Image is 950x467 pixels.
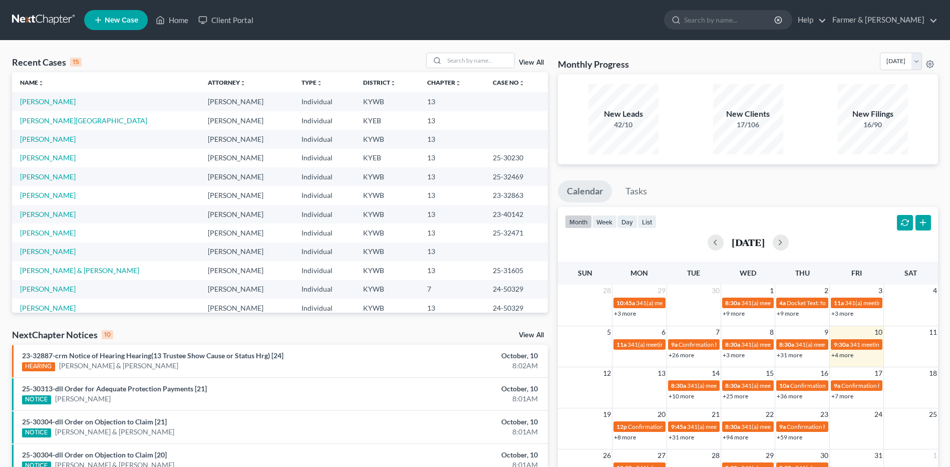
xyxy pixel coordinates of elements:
i: unfold_more [38,80,44,86]
span: 341(a) meeting for [PERSON_NAME] [741,341,838,348]
td: 13 [419,261,485,280]
a: View All [519,59,544,66]
span: 10a [779,382,789,389]
div: 42/10 [588,120,659,130]
a: [PERSON_NAME] & [PERSON_NAME] [20,266,139,275]
span: New Case [105,17,138,24]
a: +94 more [723,433,748,441]
a: +4 more [831,351,853,359]
a: [PERSON_NAME] [55,394,111,404]
div: 8:01AM [373,394,538,404]
span: Thu [795,269,810,277]
td: KYWB [355,261,419,280]
span: Docket Text: for [PERSON_NAME] [787,299,876,307]
span: Sun [578,269,592,277]
td: 23-40142 [485,205,548,223]
span: 341(a) meeting for [PERSON_NAME] [741,382,838,389]
span: 7 [715,326,721,338]
span: 19 [602,408,612,420]
a: [PERSON_NAME] [20,191,76,199]
a: [PERSON_NAME] [20,97,76,106]
span: 11 [928,326,938,338]
a: +31 more [777,351,802,359]
td: [PERSON_NAME] [200,186,293,204]
td: [PERSON_NAME] [200,299,293,317]
a: [PERSON_NAME] [20,247,76,256]
div: NextChapter Notices [12,329,113,341]
span: 341(a) meeting for [PERSON_NAME] [687,382,784,389]
td: 13 [419,205,485,223]
a: [PERSON_NAME] & [PERSON_NAME] [55,427,174,437]
a: [PERSON_NAME] [20,285,76,293]
a: +8 more [614,433,636,441]
a: +9 more [723,310,745,317]
a: Typeunfold_more [301,79,323,86]
a: 25-30313-dll Order for Adequate Protection Payments [21] [22,384,207,393]
span: 9:45a [671,423,686,430]
a: +25 more [723,392,748,400]
span: 341 meeting for [PERSON_NAME] [850,341,939,348]
a: 25-30304-dll Order on Objection to Claim [20] [22,450,167,459]
i: unfold_more [519,80,525,86]
span: 8:30a [725,299,740,307]
span: Wed [740,269,756,277]
span: 29 [765,449,775,461]
button: week [592,215,617,228]
button: list [638,215,657,228]
span: 4a [779,299,786,307]
span: 2 [823,285,829,297]
div: October, 10 [373,417,538,427]
a: [PERSON_NAME] [20,135,76,143]
div: 16/90 [838,120,908,130]
span: Confirmation hearing for [PERSON_NAME] & [PERSON_NAME] [679,341,845,348]
td: [PERSON_NAME] [200,223,293,242]
a: [PERSON_NAME] [20,210,76,218]
td: 13 [419,223,485,242]
a: [PERSON_NAME] [20,228,76,237]
a: [PERSON_NAME] [20,153,76,162]
span: 9:30a [834,341,849,348]
span: 25 [928,408,938,420]
td: 24-50329 [485,299,548,317]
td: 13 [419,130,485,148]
td: Individual [293,149,355,167]
td: [PERSON_NAME] [200,111,293,130]
span: 20 [657,408,667,420]
span: 18 [928,367,938,379]
span: 24 [873,408,883,420]
span: 23 [819,408,829,420]
td: 7 [419,280,485,299]
div: 8:02AM [373,361,538,371]
a: +9 more [777,310,799,317]
td: KYWB [355,299,419,317]
span: 341(a) meeting for [PERSON_NAME] [687,423,784,430]
td: Individual [293,299,355,317]
i: unfold_more [240,80,246,86]
td: [PERSON_NAME] [200,92,293,111]
h3: Monthly Progress [558,58,629,70]
a: +36 more [777,392,802,400]
span: 8:30a [725,382,740,389]
td: 24-50329 [485,280,548,299]
a: +3 more [723,351,745,359]
td: KYEB [355,149,419,167]
span: 8:30a [725,423,740,430]
div: HEARING [22,362,55,371]
a: Help [793,11,826,29]
td: 13 [419,92,485,111]
span: 1 [769,285,775,297]
td: KYWB [355,280,419,299]
a: Calendar [558,180,612,202]
a: 23-32887-crm Notice of Hearing Hearing(13 Trustee Show Cause or Status Hrg) [24] [22,351,283,360]
span: 28 [602,285,612,297]
span: 21 [711,408,721,420]
span: 22 [765,408,775,420]
span: 12 [602,367,612,379]
span: 8 [769,326,775,338]
span: 17 [873,367,883,379]
a: Districtunfold_more [363,79,396,86]
td: 13 [419,186,485,204]
span: 8:30a [725,341,740,348]
a: +3 more [614,310,636,317]
span: Sat [904,269,917,277]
